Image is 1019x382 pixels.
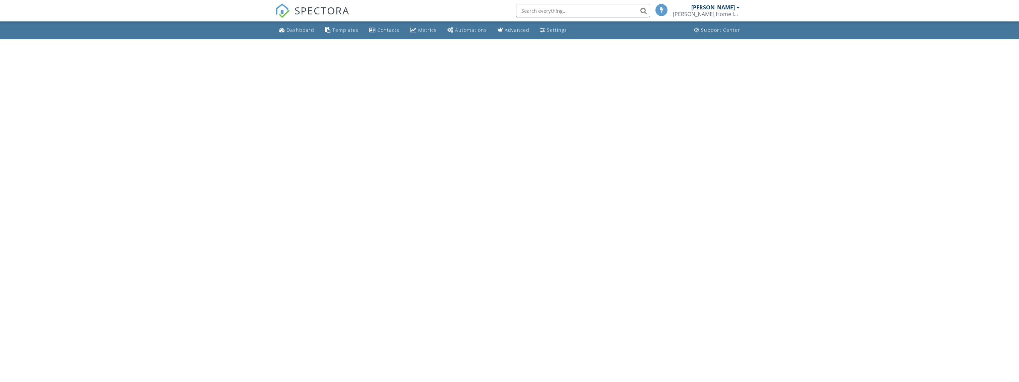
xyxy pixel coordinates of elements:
div: Automations [455,27,487,33]
div: Dashboard [286,27,314,33]
div: Contacts [377,27,399,33]
div: Support Center [701,27,740,33]
a: SPECTORA [275,9,349,23]
a: Advanced [495,24,532,37]
img: The Best Home Inspection Software - Spectora [275,3,290,18]
div: Settings [547,27,567,33]
span: SPECTORA [295,3,349,17]
a: Settings [537,24,570,37]
div: Metrics [418,27,437,33]
a: Contacts [367,24,402,37]
a: Automations (Basic) [445,24,490,37]
a: Dashboard [276,24,317,37]
a: Metrics [407,24,439,37]
div: [PERSON_NAME] [691,4,735,11]
input: Search everything... [516,4,650,17]
div: Haines Home Inspections, LLC [673,11,740,17]
a: Templates [322,24,361,37]
div: Advanced [505,27,529,33]
div: Templates [332,27,359,33]
a: Support Center [692,24,743,37]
